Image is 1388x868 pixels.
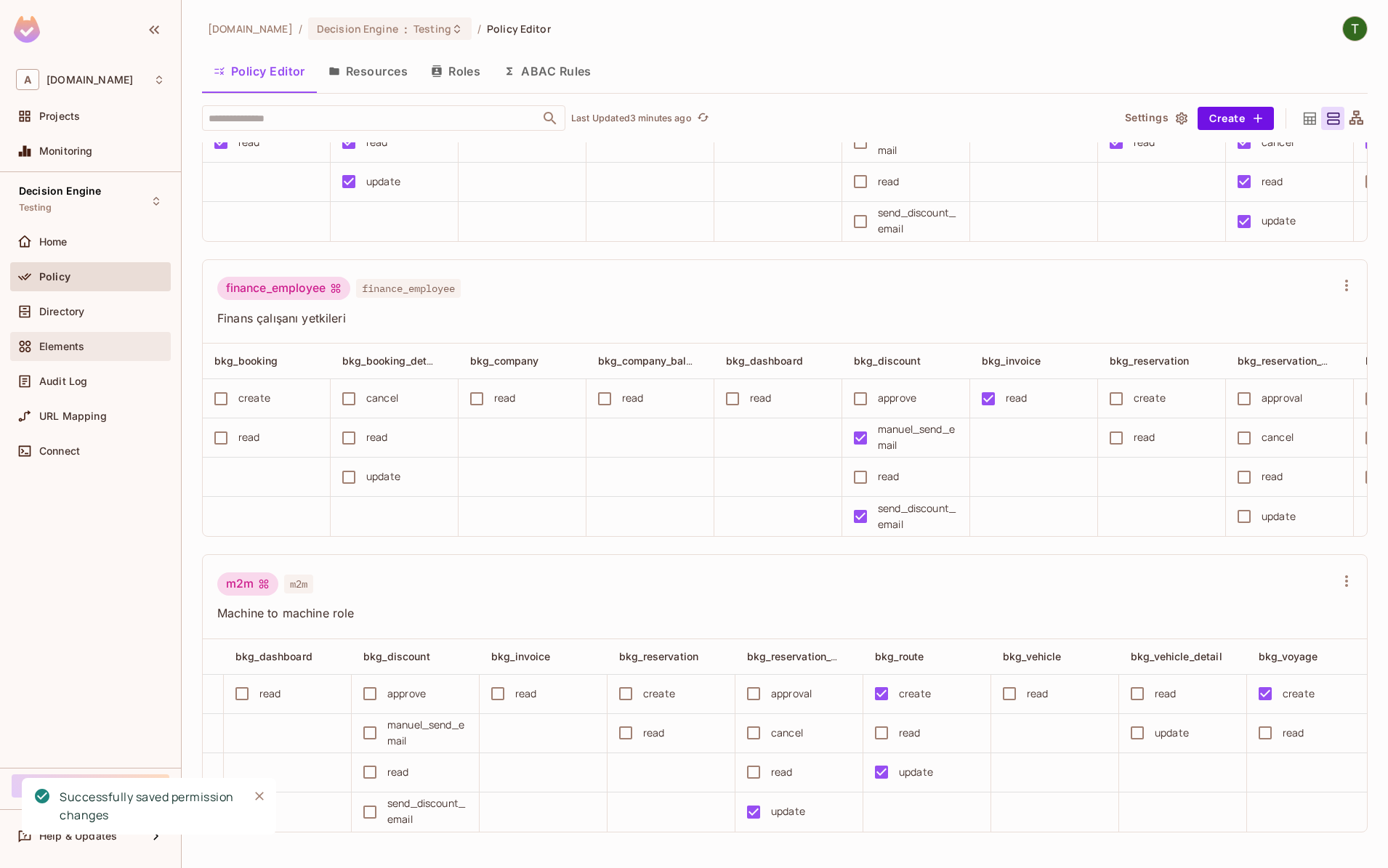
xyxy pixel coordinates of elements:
[1262,390,1302,406] div: approval
[622,390,644,406] div: read
[540,108,560,129] button: Open
[692,110,712,127] span: Click to refresh data
[491,650,551,662] span: bkg_invoice
[899,764,933,780] div: update
[366,390,398,406] div: cancel
[217,572,278,596] div: m2m
[492,53,603,89] button: ABAC Rules
[16,69,39,90] span: A
[387,795,467,827] div: send_discount_email
[1006,390,1028,406] div: read
[619,650,698,662] span: bkg_reservation
[598,354,710,368] span: bkg_company_balance
[771,725,803,741] div: cancel
[899,725,921,741] div: read
[982,354,1041,367] span: bkg_invoice
[1155,725,1189,741] div: update
[403,23,408,35] span: :
[317,53,419,89] button: Resources
[771,764,793,780] div: read
[202,53,317,89] button: Policy Editor
[19,185,101,197] span: Decision Engine
[387,686,426,702] div: approve
[878,500,958,532] div: send_discount_email
[878,174,900,190] div: read
[1027,686,1049,702] div: read
[413,22,451,36] span: Testing
[515,686,537,702] div: read
[1110,354,1189,367] span: bkg_reservation
[571,113,692,124] p: Last Updated 3 minutes ago
[238,134,260,150] div: read
[39,306,84,317] span: Directory
[1283,725,1304,741] div: read
[363,650,430,662] span: bkg_discount
[494,390,516,406] div: read
[39,110,80,122] span: Projects
[387,717,467,749] div: manuel_send_email
[1238,354,1349,368] span: bkg_reservation_detail
[1134,134,1155,150] div: read
[1343,17,1367,41] img: Taha ÇEKEN
[697,111,709,126] span: refresh
[387,764,409,780] div: read
[726,354,803,367] span: bkg_dashboard
[695,110,712,127] button: refresh
[47,74,133,86] span: Workspace: abclojistik.com
[899,686,931,702] div: create
[249,785,270,807] button: Close
[39,376,87,387] span: Audit Log
[366,429,388,445] div: read
[878,205,958,237] div: send_discount_email
[1262,429,1294,445] div: cancel
[643,725,665,741] div: read
[875,650,924,662] span: bkg_route
[771,686,812,702] div: approval
[208,22,293,36] span: the active workspace
[1262,469,1283,484] div: read
[217,605,1335,621] span: Machine to machine role
[366,469,400,484] div: update
[1134,390,1166,406] div: create
[1262,213,1296,229] div: update
[366,174,400,190] div: update
[878,126,958,158] div: manuel_send_email
[14,16,40,43] img: SReyMgAAAABJRU5ErkJggg==
[878,390,916,406] div: approve
[470,354,539,367] span: bkg_company
[1262,174,1283,190] div: read
[39,341,84,352] span: Elements
[1262,508,1296,524] div: update
[1134,429,1155,445] div: read
[39,236,68,248] span: Home
[878,421,958,453] div: manuel_send_email
[854,354,921,367] span: bkg_discount
[259,686,281,702] div: read
[1155,686,1177,702] div: read
[19,202,52,214] span: Testing
[235,650,312,662] span: bkg_dashboard
[238,429,260,445] div: read
[487,22,551,36] span: Policy Editor
[1262,134,1294,150] div: cancel
[299,22,302,36] li: /
[643,686,675,702] div: create
[1003,650,1062,662] span: bkg_vehicle
[477,22,481,36] li: /
[878,469,900,484] div: read
[217,310,1335,326] span: Finans çalışanı yetkileri
[39,145,93,157] span: Monitoring
[342,354,439,368] span: bkg_booking_detail
[1198,107,1274,130] button: Create
[750,390,772,406] div: read
[1259,650,1318,662] span: bkg_voyage
[1283,686,1315,702] div: create
[771,803,805,819] div: update
[217,277,350,300] div: finance_employee
[1119,107,1192,130] button: Settings
[419,53,492,89] button: Roles
[238,390,270,406] div: create
[60,788,237,824] div: Successfully saved permission changes
[39,445,80,457] span: Connect
[1131,650,1222,662] span: bkg_vehicle_detail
